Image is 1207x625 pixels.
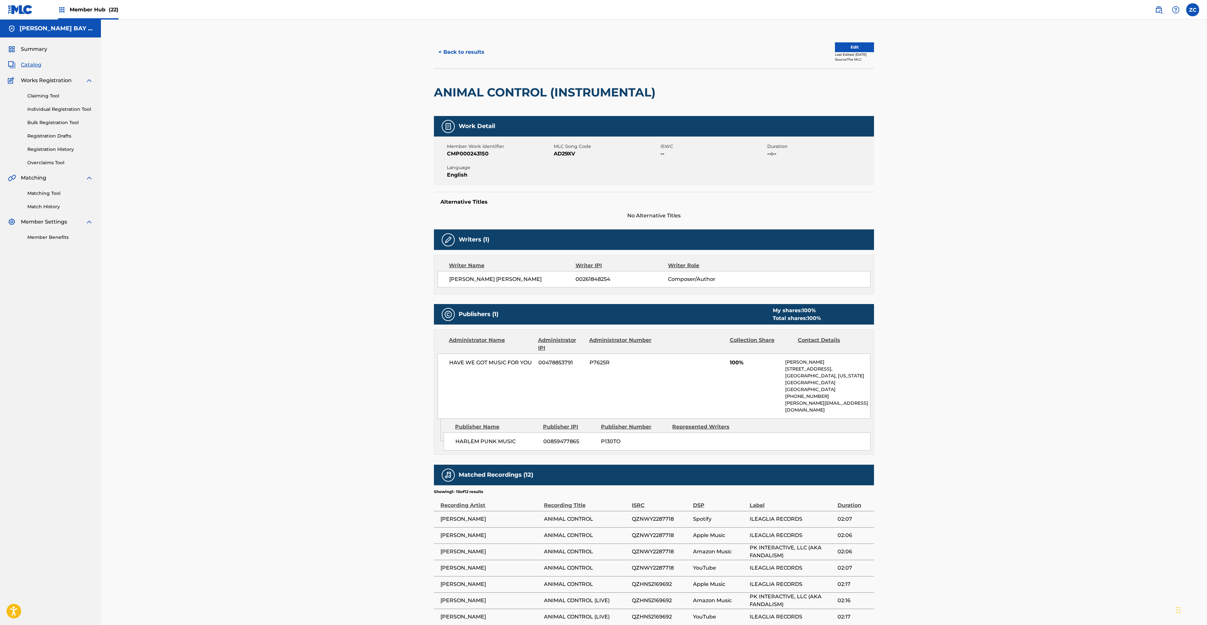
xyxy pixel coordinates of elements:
div: Duration [838,495,871,509]
span: Spotify [693,515,746,523]
img: Works Registration [8,77,16,84]
a: Claiming Tool [27,93,93,99]
div: Represented Writers [672,423,739,431]
span: ILEAGLIA RECORDS [750,564,834,572]
span: CMP000243150 [447,150,552,158]
div: Publisher Number [601,423,667,431]
span: 02:07 [838,515,871,523]
div: Writer IPI [576,262,668,269]
span: AD29XV [554,150,659,158]
span: ANIMAL CONTROL [544,580,629,588]
div: DSP [693,495,746,509]
p: Showing 1 - 10 of 12 results [434,489,483,495]
span: 100 % [802,307,816,313]
img: Accounts [8,25,16,33]
img: Work Detail [444,123,452,130]
div: Writer Role [668,262,752,269]
span: 02:16 [838,597,871,604]
span: QZHN52169692 [632,597,689,604]
img: expand [85,77,93,84]
h2: ANIMAL CONTROL (INSTRUMENTAL) [434,85,659,100]
div: ISRC [632,495,689,509]
div: User Menu [1186,3,1199,16]
iframe: Chat Widget [1174,594,1207,625]
span: English [447,171,552,179]
span: Catalog [21,61,41,69]
div: Recording Artist [440,495,541,509]
p: [STREET_ADDRESS], [785,366,870,372]
p: [PHONE_NUMBER] [785,393,870,400]
a: Matching Tool [27,190,93,197]
span: PK INTERACTIVE, LLC (AKA FANDALISM) [750,593,834,608]
img: help [1172,6,1180,14]
div: Collection Share [730,336,793,352]
span: Member Work Identifier [447,143,552,150]
a: Public Search [1152,3,1165,16]
span: QZNWY2287718 [632,548,689,556]
span: 00859477865 [543,438,596,445]
a: Match History [27,203,93,210]
span: Amazon Music [693,548,746,556]
div: Total shares: [773,314,821,322]
a: CatalogCatalog [8,61,41,69]
span: ISWC [660,143,766,150]
div: Writer Name [449,262,576,269]
p: [GEOGRAPHIC_DATA], [US_STATE][GEOGRAPHIC_DATA] [785,372,870,386]
span: ANIMAL CONTROL [544,564,629,572]
div: Administrator IPI [538,336,584,352]
h5: Writers (1) [459,236,489,243]
div: Drag [1176,600,1180,620]
span: [PERSON_NAME] [440,580,541,588]
span: Works Registration [21,77,72,84]
span: 02:17 [838,613,871,621]
img: Matched Recordings [444,471,452,479]
h5: SHELLY BAY MUSIC [20,25,93,32]
a: Individual Registration Tool [27,106,93,113]
span: QZHN52169692 [632,613,689,621]
img: expand [85,174,93,182]
span: --:-- [767,150,872,158]
span: No Alternative Titles [434,212,874,220]
span: ILEAGLIA RECORDS [750,613,834,621]
span: ANIMAL CONTROL [544,548,629,556]
span: Language [447,164,552,171]
div: Recording Title [544,495,629,509]
span: ILEAGLIA RECORDS [750,515,834,523]
span: 100 % [807,315,821,321]
span: ANIMAL CONTROL [544,515,629,523]
span: HAVE WE GOT MUSIC FOR YOU [449,359,534,367]
p: [PERSON_NAME][EMAIL_ADDRESS][DOMAIN_NAME] [785,400,870,414]
span: YouTube [693,564,746,572]
a: Registration History [27,146,93,153]
span: [PERSON_NAME] [440,613,541,621]
div: Last Edited: [DATE] [835,52,874,57]
p: [PERSON_NAME] [785,359,870,366]
img: MLC Logo [8,5,33,14]
span: Member Hub [70,6,118,13]
span: -- [660,150,766,158]
div: Administrator Number [589,336,652,352]
iframe: Resource Center [1189,458,1207,510]
a: Overclaims Tool [27,159,93,166]
span: QZNWY2287718 [632,531,689,539]
h5: Matched Recordings (12) [459,471,533,479]
div: Label [750,495,834,509]
span: 02:07 [838,564,871,572]
img: Top Rightsholders [58,6,66,14]
span: 00261848254 [576,275,668,283]
img: Member Settings [8,218,16,226]
div: Administrator Name [449,336,533,352]
img: Matching [8,174,16,182]
span: ANIMAL CONTROL (LIVE) [544,597,629,604]
span: 02:06 [838,548,871,556]
span: QZHN52169692 [632,580,689,588]
span: QZNWY2287718 [632,515,689,523]
img: Catalog [8,61,16,69]
span: Amazon Music [693,597,746,604]
img: expand [85,218,93,226]
span: [PERSON_NAME] [440,564,541,572]
a: Member Benefits [27,234,93,241]
h5: Publishers (1) [459,311,498,318]
img: search [1155,6,1163,14]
